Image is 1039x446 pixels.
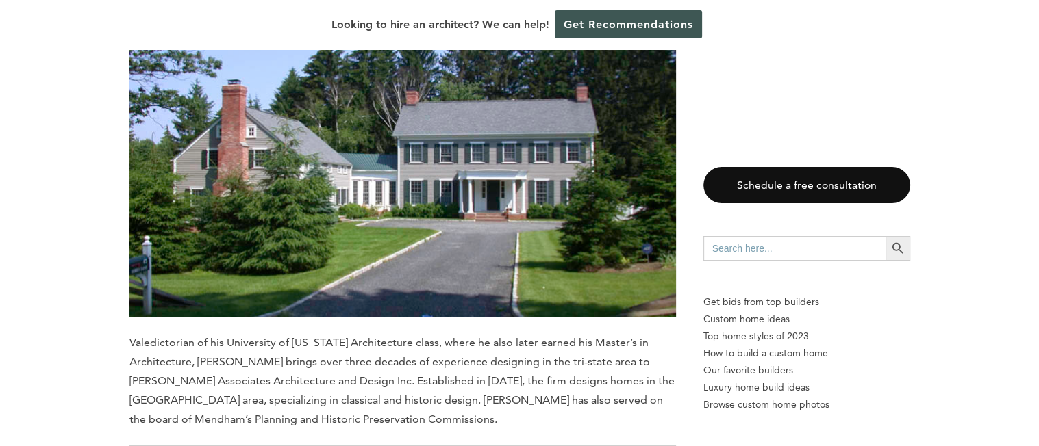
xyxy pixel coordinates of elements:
[703,345,910,362] a: How to build a custom home
[703,396,910,413] a: Browse custom home photos
[129,336,675,425] span: Valedictorian of his University of [US_STATE] Architecture class, where he also later earned his ...
[703,293,910,311] p: Get bids from top builders
[703,167,910,203] a: Schedule a free consultation
[555,10,702,38] a: Get Recommendations
[890,241,905,256] svg: Search
[703,328,910,345] a: Top home styles of 2023
[703,379,910,396] a: Luxury home build ideas
[777,348,1023,430] iframe: Drift Widget Chat Controller
[703,236,886,261] input: Search here...
[703,362,910,379] a: Our favorite builders
[703,311,910,328] a: Custom home ideas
